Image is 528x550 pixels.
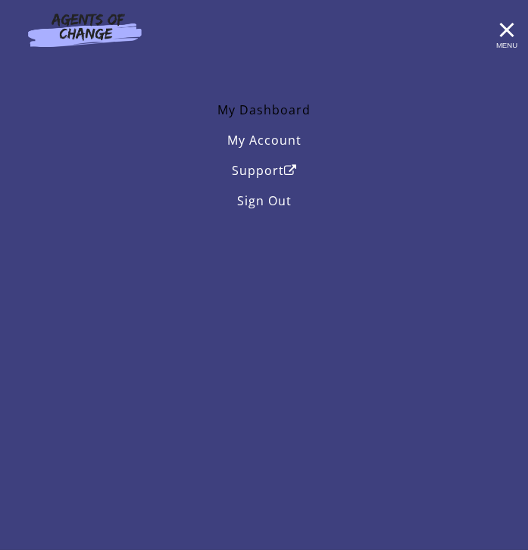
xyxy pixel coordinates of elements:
[12,186,516,216] a: Sign Out
[12,155,516,186] a: SupportOpen in a new window
[12,95,516,125] a: My Dashboard
[284,164,297,177] i: Open in a new window
[496,41,517,49] span: Menu
[498,29,516,31] span: Toggle menu
[12,12,158,47] img: Agents of Change Logo
[12,125,516,155] a: My Account
[498,21,516,39] button: Toggle menu Menu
